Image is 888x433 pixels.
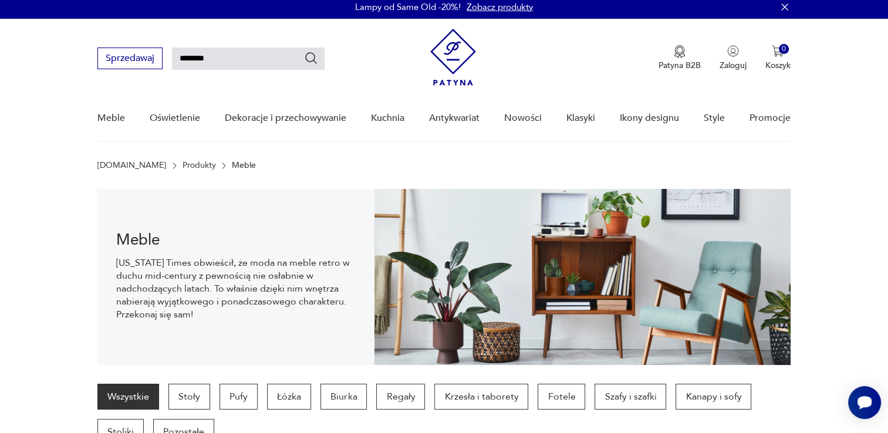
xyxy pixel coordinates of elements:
[97,55,163,63] a: Sprzedawaj
[704,96,725,141] a: Style
[429,96,480,141] a: Antykwariat
[659,60,701,71] p: Patyna B2B
[467,1,533,13] a: Zobacz produkty
[183,161,216,170] a: Produkty
[595,384,666,410] a: Szafy i szafki
[749,96,791,141] a: Promocje
[765,60,791,71] p: Koszyk
[720,45,747,71] button: Zaloguj
[116,256,356,321] p: [US_STATE] Times obwieścił, że moda na meble retro w duchu mid-century z pewnością nie osłabnie w...
[168,384,210,410] a: Stoły
[97,384,159,410] a: Wszystkie
[720,60,747,71] p: Zaloguj
[659,45,701,71] a: Ikona medaluPatyna B2B
[97,161,166,170] a: [DOMAIN_NAME]
[97,48,163,69] button: Sprzedawaj
[430,29,476,86] img: Patyna - sklep z meblami i dekoracjami vintage
[727,45,739,57] img: Ikonka użytkownika
[232,161,256,170] p: Meble
[355,1,461,13] p: Lampy od Same Old -20%!
[779,44,789,54] div: 0
[225,96,346,141] a: Dekoracje i przechowywanie
[374,189,790,365] img: Meble
[676,384,751,410] a: Kanapy i sofy
[304,51,318,65] button: Szukaj
[772,45,784,57] img: Ikona koszyka
[434,384,528,410] a: Krzesła i taborety
[376,384,425,410] a: Regały
[97,96,125,141] a: Meble
[674,45,686,58] img: Ikona medalu
[116,233,356,247] h1: Meble
[267,384,311,410] a: Łóżka
[150,96,200,141] a: Oświetlenie
[538,384,585,410] a: Fotele
[504,96,542,141] a: Nowości
[620,96,679,141] a: Ikony designu
[566,96,595,141] a: Klasyki
[659,45,701,71] button: Patyna B2B
[371,96,404,141] a: Kuchnia
[765,45,791,71] button: 0Koszyk
[320,384,367,410] a: Biurka
[848,386,881,419] iframe: Smartsupp widget button
[220,384,258,410] a: Pufy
